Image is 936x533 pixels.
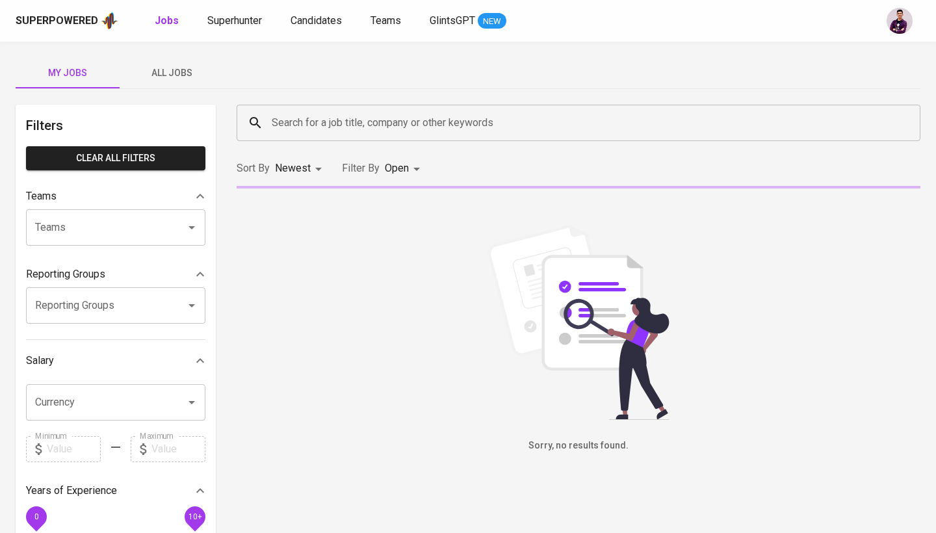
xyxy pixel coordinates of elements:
button: Open [183,393,201,411]
span: Teams [370,14,401,27]
span: Candidates [291,14,342,27]
a: Superhunter [207,13,265,29]
span: 10+ [188,512,201,521]
button: Open [183,218,201,237]
span: My Jobs [23,65,112,81]
a: GlintsGPT NEW [430,13,506,29]
span: GlintsGPT [430,14,475,27]
span: NEW [478,15,506,28]
div: Open [385,157,424,181]
p: Reporting Groups [26,266,105,282]
p: Salary [26,353,54,369]
div: Superpowered [16,14,98,29]
input: Value [151,436,205,462]
img: file_searching.svg [481,225,676,420]
a: Jobs [155,13,181,29]
img: app logo [101,11,118,31]
input: Value [47,436,101,462]
div: Newest [275,157,326,181]
h6: Filters [26,115,205,136]
p: Teams [26,188,57,204]
a: Teams [370,13,404,29]
p: Filter By [342,161,380,176]
div: Salary [26,348,205,374]
a: Candidates [291,13,344,29]
img: erwin@glints.com [887,8,913,34]
p: Sort By [237,161,270,176]
a: Superpoweredapp logo [16,11,118,31]
h6: Sorry, no results found. [237,439,920,453]
button: Open [183,296,201,315]
span: Clear All filters [36,150,195,166]
span: All Jobs [127,65,216,81]
span: Open [385,162,409,174]
p: Years of Experience [26,483,117,499]
p: Newest [275,161,311,176]
b: Jobs [155,14,179,27]
div: Years of Experience [26,478,205,504]
span: 0 [34,512,38,521]
button: Clear All filters [26,146,205,170]
div: Teams [26,183,205,209]
span: Superhunter [207,14,262,27]
div: Reporting Groups [26,261,205,287]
